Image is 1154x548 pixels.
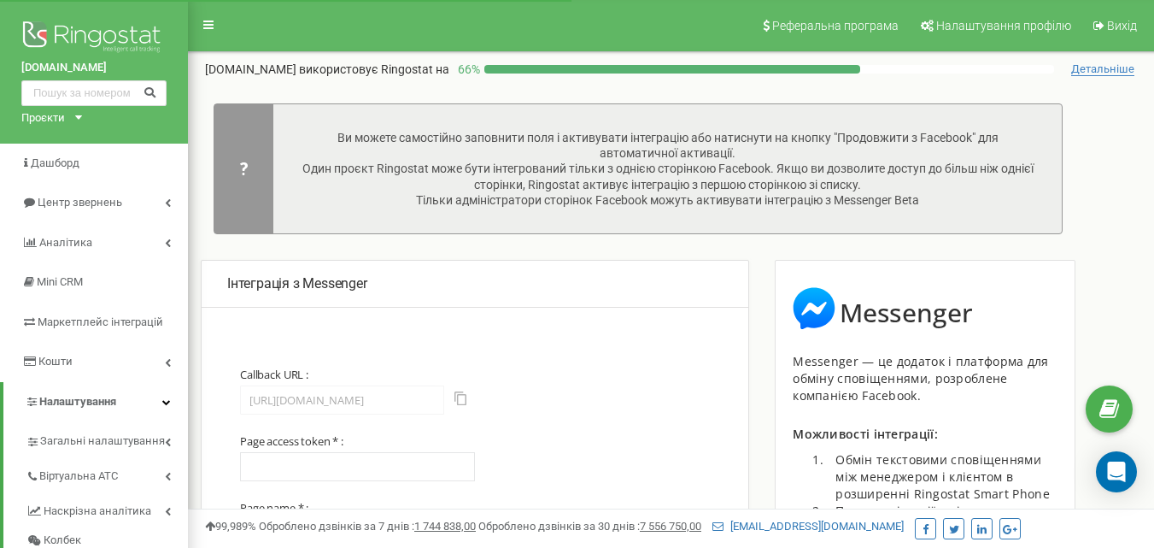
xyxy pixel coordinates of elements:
img: image [793,287,835,330]
span: Наскрізна аналітика [44,504,151,520]
p: [DOMAIN_NAME] [205,61,449,78]
input: Пошук за номером [21,80,167,106]
span: Центр звернень [38,196,122,209]
img: Ringostat logo [21,17,167,60]
span: Налаштування профілю [936,19,1071,32]
span: Messenger [840,295,974,330]
div: Messenger — це додаток і платформа для обміну сповіщеннями, розроблене компанією Facebook. [793,353,1057,404]
span: Детальніше [1071,62,1134,76]
div: Open Intercom Messenger [1096,451,1137,492]
span: Реферальна програма [772,19,899,32]
a: [EMAIL_ADDRESS][DOMAIN_NAME] [712,520,904,533]
span: використовує Ringostat на [299,62,449,76]
span: Кошти [38,355,73,368]
span: Маркетплейс інтеграцій [38,315,163,328]
a: Налаштування [3,382,188,422]
a: [DOMAIN_NAME] [21,60,167,76]
span: 99,989% [205,520,256,533]
span: Оброблено дзвінків за 7 днів : [259,520,476,533]
label: Page name * : [240,501,308,515]
u: 1 744 838,00 [414,520,476,533]
label: Callback URL : [240,368,308,381]
a: Загальні налаштування [26,421,188,457]
span: Віртуальна АТС [39,468,118,485]
li: Обмін текстовими сповіщеннями між менеджером і клієнтом в розширенні Ringostat Smart Phone [827,451,1057,503]
span: Оброблено дзвінків за 30 днів : [478,520,701,533]
span: Загальні налаштування [40,433,165,450]
span: Аналiтика [39,236,92,249]
span: Вихід [1107,19,1137,32]
a: Наскрізна аналітика [26,492,188,527]
span: Mini CRM [37,275,83,288]
span: Налаштування [39,395,116,408]
p: 66 % [449,61,484,78]
label: Page access token * : [240,434,343,448]
div: Ви можете самостійно заповнити поля і активувати інтеграцію або натиснути на кнопку "Продовжити з... [299,130,1036,208]
p: Інтеграція з Messenger [227,274,723,294]
span: Дашборд [31,156,79,169]
p: Можливості інтеграції: [793,426,1057,443]
a: Віртуальна АТС [26,457,188,492]
u: 7 556 750,00 [640,520,701,533]
div: Проєкти [21,110,65,127]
